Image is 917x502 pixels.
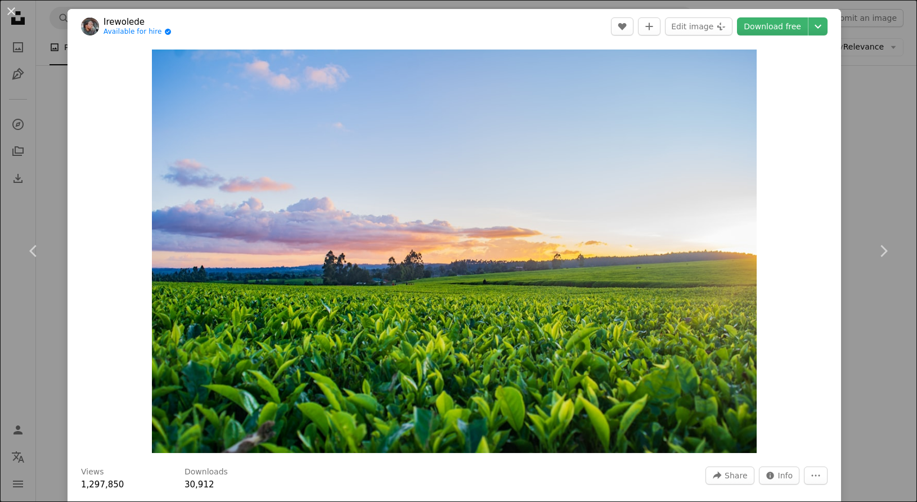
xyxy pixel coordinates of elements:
[705,467,754,485] button: Share this image
[849,197,917,305] a: Next
[725,467,747,484] span: Share
[81,17,99,35] img: Go to Irewolede's profile
[104,16,172,28] a: Irewolede
[152,50,757,453] img: green grass field under white clouds during daytime
[81,467,104,478] h3: Views
[81,479,124,490] span: 1,297,850
[104,28,172,37] a: Available for hire
[185,467,228,478] h3: Downloads
[804,467,828,485] button: More Actions
[808,17,828,35] button: Choose download size
[638,17,660,35] button: Add to Collection
[665,17,732,35] button: Edit image
[759,467,800,485] button: Stats about this image
[778,467,793,484] span: Info
[185,479,214,490] span: 30,912
[152,50,757,453] button: Zoom in on this image
[737,17,808,35] a: Download free
[611,17,633,35] button: Like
